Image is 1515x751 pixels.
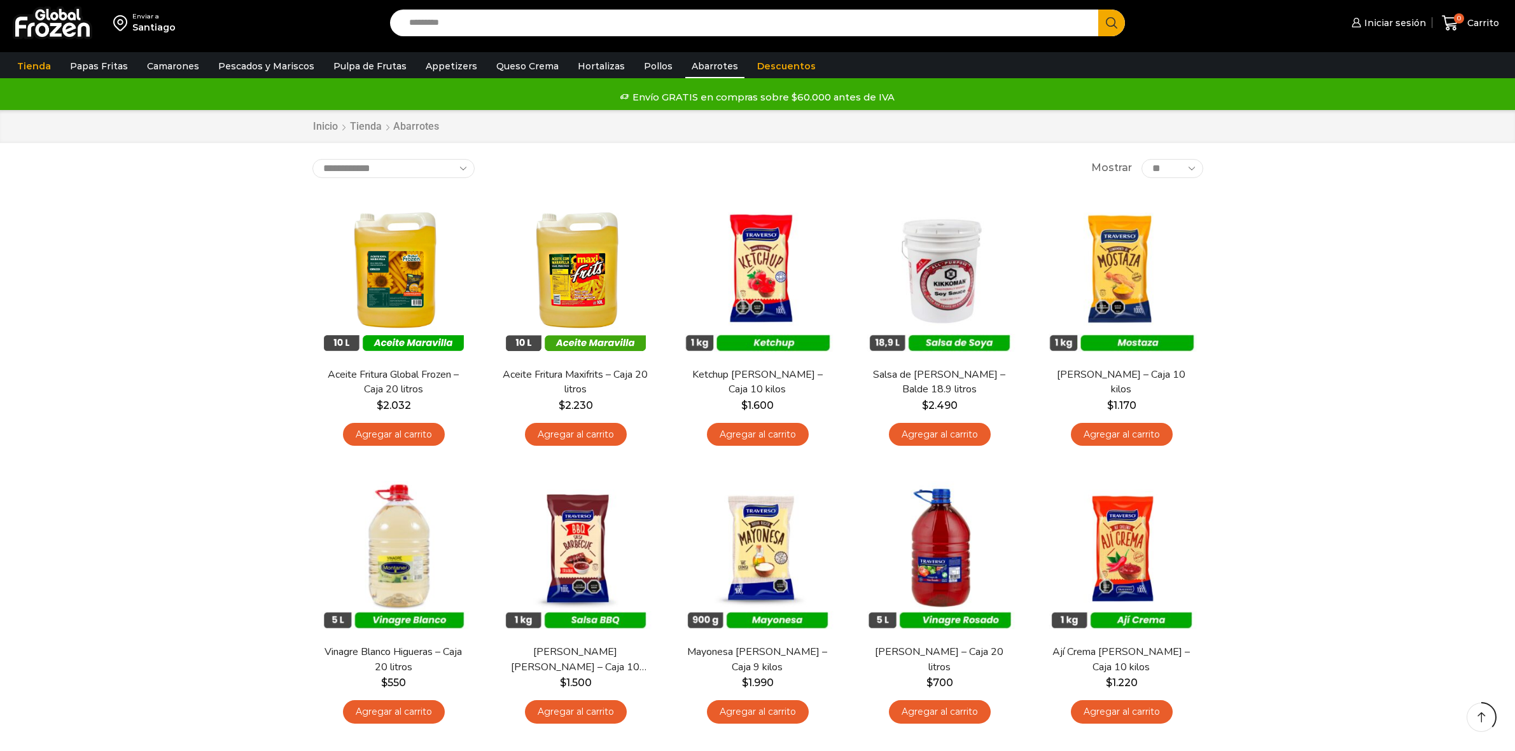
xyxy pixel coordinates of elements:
[343,700,445,724] a: Agregar al carrito: “Vinagre Blanco Higueras - Caja 20 litros”
[11,54,57,78] a: Tienda
[320,645,466,674] a: Vinagre Blanco Higueras – Caja 20 litros
[312,120,439,134] nav: Breadcrumb
[866,368,1012,397] a: Salsa de [PERSON_NAME] – Balde 18.9 litros
[926,677,933,689] span: $
[560,677,566,689] span: $
[1107,399,1114,411] span: $
[377,399,411,411] bdi: 2.032
[741,399,774,411] bdi: 1.600
[926,677,953,689] bdi: 700
[132,12,176,21] div: Enviar a
[922,399,958,411] bdi: 2.490
[889,700,991,724] a: Agregar al carrito: “Vinagre Rosado Traverso - Caja 20 litros”
[327,54,413,78] a: Pulpa de Frutas
[490,54,565,78] a: Queso Crema
[377,399,383,411] span: $
[381,677,387,689] span: $
[707,423,809,446] a: Agregar al carrito: “Ketchup Traverso - Caja 10 kilos”
[320,368,466,397] a: Aceite Fritura Global Frozen – Caja 20 litros
[1454,13,1464,24] span: 0
[1348,10,1426,36] a: Iniciar sesión
[741,399,748,411] span: $
[141,54,206,78] a: Camarones
[559,399,593,411] bdi: 2.230
[560,677,592,689] bdi: 1.500
[1464,17,1499,29] span: Carrito
[1106,677,1112,689] span: $
[343,423,445,446] a: Agregar al carrito: “Aceite Fritura Global Frozen – Caja 20 litros”
[419,54,484,78] a: Appetizers
[1071,423,1173,446] a: Agregar al carrito: “Mostaza Traverso - Caja 10 kilos”
[502,368,648,397] a: Aceite Fritura Maxifrits – Caja 20 litros
[1048,368,1194,397] a: [PERSON_NAME] – Caja 10 kilos
[393,120,439,132] h1: Abarrotes
[742,677,748,689] span: $
[132,21,176,34] div: Santiago
[1071,700,1173,724] a: Agregar al carrito: “Ají Crema Traverso - Caja 10 kilos”
[571,54,631,78] a: Hortalizas
[684,645,830,674] a: Mayonesa [PERSON_NAME] – Caja 9 kilos
[1361,17,1426,29] span: Iniciar sesión
[525,423,627,446] a: Agregar al carrito: “Aceite Fritura Maxifrits - Caja 20 litros”
[502,645,648,674] a: [PERSON_NAME] [PERSON_NAME] – Caja 10 kilos
[1091,161,1132,176] span: Mostrar
[866,645,1012,674] a: [PERSON_NAME] – Caja 20 litros
[312,120,339,134] a: Inicio
[751,54,822,78] a: Descuentos
[707,700,809,724] a: Agregar al carrito: “Mayonesa Traverso - Caja 9 kilos”
[742,677,774,689] bdi: 1.990
[1439,8,1502,38] a: 0 Carrito
[638,54,679,78] a: Pollos
[684,368,830,397] a: Ketchup [PERSON_NAME] – Caja 10 kilos
[1098,10,1125,36] button: Search button
[349,120,382,134] a: Tienda
[1106,677,1138,689] bdi: 1.220
[559,399,565,411] span: $
[312,159,475,178] select: Pedido de la tienda
[922,399,928,411] span: $
[889,423,991,446] a: Agregar al carrito: “Salsa de Soya Kikkoman - Balde 18.9 litros”
[64,54,134,78] a: Papas Fritas
[525,700,627,724] a: Agregar al carrito: “Salsa Barbacue Traverso - Caja 10 kilos”
[113,12,132,34] img: address-field-icon.svg
[685,54,744,78] a: Abarrotes
[212,54,321,78] a: Pescados y Mariscos
[381,677,406,689] bdi: 550
[1048,645,1194,674] a: Ají Crema [PERSON_NAME] – Caja 10 kilos
[1107,399,1136,411] bdi: 1.170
